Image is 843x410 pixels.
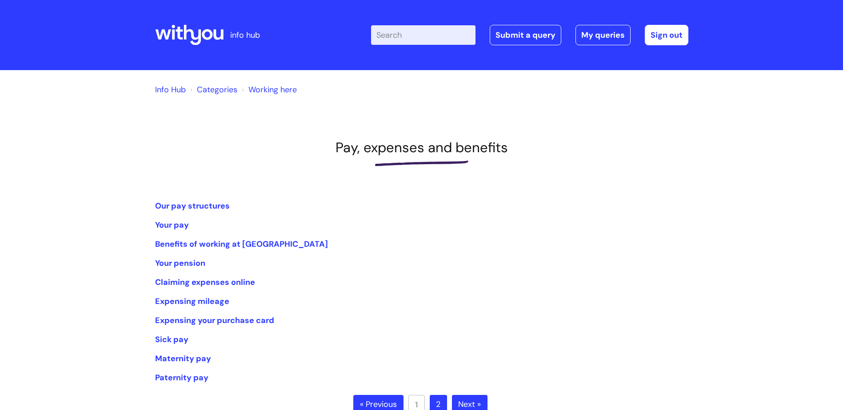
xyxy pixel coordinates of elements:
a: Sick pay [155,334,188,345]
a: Maternity pay [155,353,211,364]
a: Categories [197,84,237,95]
a: Expensing your purchase card [155,315,274,326]
div: | - [371,25,688,45]
a: Our pay structures [155,201,230,211]
h1: Pay, expenses and benefits [155,139,688,156]
a: Info Hub [155,84,186,95]
a: Your pay [155,220,189,230]
a: My queries [575,25,631,45]
p: info hub [230,28,260,42]
a: Submit a query [490,25,561,45]
a: Benefits of working at [GEOGRAPHIC_DATA] [155,239,328,249]
a: Paternity pay [155,372,208,383]
a: Claiming expenses online [155,277,255,288]
a: Sign out [645,25,688,45]
a: Working here [248,84,297,95]
a: Your pension [155,258,205,268]
li: Working here [240,83,297,97]
a: Expensing mileage [155,296,229,307]
li: Solution home [188,83,237,97]
input: Search [371,25,475,45]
